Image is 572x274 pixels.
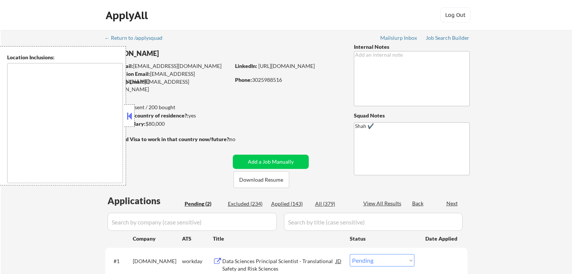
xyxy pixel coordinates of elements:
div: Applications [108,196,182,205]
button: Log Out [440,8,470,23]
button: Add a Job Manually [233,155,309,169]
button: Download Resume [234,171,289,188]
div: workday [182,257,213,265]
div: Next [446,200,458,207]
div: ApplyAll [106,9,150,22]
a: [URL][DOMAIN_NAME] [258,63,315,69]
div: ← Return to /applysquad [105,35,170,41]
div: Applied (143) [271,200,309,208]
div: Status [350,232,414,245]
a: Mailslurp Inbox [380,35,418,42]
strong: Phone: [235,77,252,83]
a: ← Return to /applysquad [105,35,170,42]
div: [EMAIL_ADDRESS][DOMAIN_NAME] [106,70,230,85]
div: JD [335,254,343,268]
input: Search by company (case sensitive) [108,213,277,231]
div: Company [133,235,182,242]
div: 3025988516 [235,76,341,84]
div: $80,000 [105,120,230,128]
div: 143 sent / 200 bought [105,104,230,111]
strong: Can work in country of residence?: [105,112,188,119]
div: [EMAIL_ADDRESS][DOMAIN_NAME] [106,62,230,70]
div: Squad Notes [354,112,470,119]
div: Title [213,235,343,242]
div: no [229,135,251,143]
div: Pending (2) [185,200,222,208]
div: yes [105,112,228,119]
div: View All Results [363,200,404,207]
div: Back [412,200,424,207]
div: All (379) [315,200,353,208]
div: [DOMAIN_NAME] [133,257,182,265]
div: Date Applied [425,235,458,242]
div: Data Sciences Principal Scientist - Translational Safety and Risk Sciences [222,257,336,272]
strong: LinkedIn: [235,63,257,69]
div: #1 [114,257,127,265]
strong: Will need Visa to work in that country now/future?: [105,136,231,142]
div: ATS [182,235,213,242]
div: [PERSON_NAME] [105,49,260,58]
input: Search by title (case sensitive) [284,213,463,231]
div: Job Search Builder [426,35,470,41]
div: Location Inclusions: [7,54,123,61]
div: Mailslurp Inbox [380,35,418,41]
div: Excluded (234) [228,200,266,208]
div: [EMAIL_ADDRESS][DOMAIN_NAME] [105,78,230,93]
div: Internal Notes [354,43,470,51]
